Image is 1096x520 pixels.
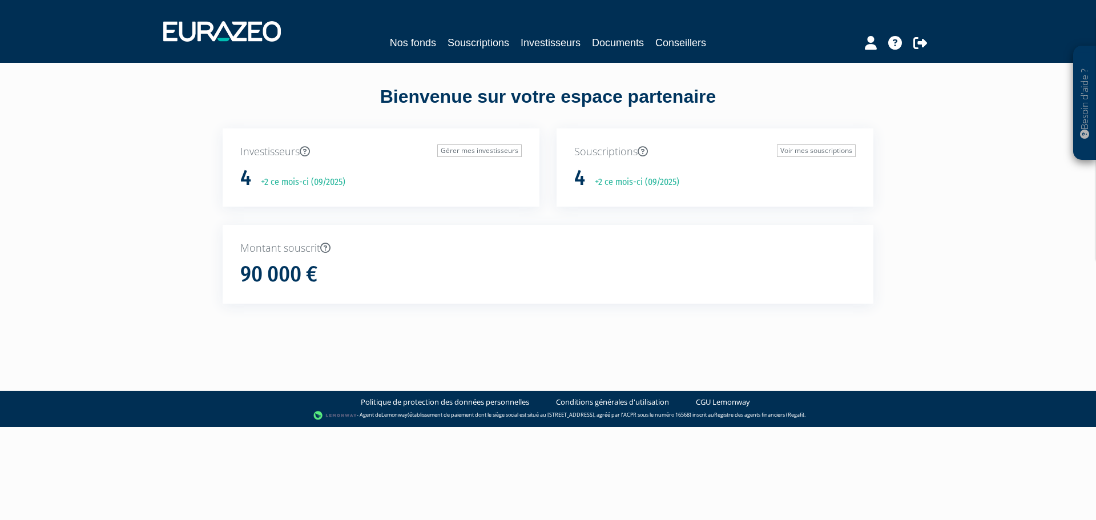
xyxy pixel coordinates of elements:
p: Besoin d'aide ? [1078,52,1091,155]
a: CGU Lemonway [696,397,750,408]
div: - Agent de (établissement de paiement dont le siège social est situé au [STREET_ADDRESS], agréé p... [11,410,1085,421]
p: +2 ce mois-ci (09/2025) [587,176,679,189]
h1: 90 000 € [240,263,317,287]
div: Bienvenue sur votre espace partenaire [214,84,882,128]
p: +2 ce mois-ci (09/2025) [253,176,345,189]
a: Conditions générales d'utilisation [556,397,669,408]
a: Voir mes souscriptions [777,144,856,157]
a: Registre des agents financiers (Regafi) [714,411,804,418]
p: Investisseurs [240,144,522,159]
img: logo-lemonway.png [313,410,357,421]
a: Politique de protection des données personnelles [361,397,529,408]
img: 1732889491-logotype_eurazeo_blanc_rvb.png [163,21,281,42]
h1: 4 [574,166,585,190]
a: Conseillers [655,35,706,51]
a: Nos fonds [390,35,436,51]
h1: 4 [240,166,251,190]
p: Souscriptions [574,144,856,159]
p: Montant souscrit [240,241,856,256]
a: Lemonway [381,411,408,418]
a: Gérer mes investisseurs [437,144,522,157]
a: Investisseurs [521,35,581,51]
a: Souscriptions [448,35,509,51]
a: Documents [592,35,644,51]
